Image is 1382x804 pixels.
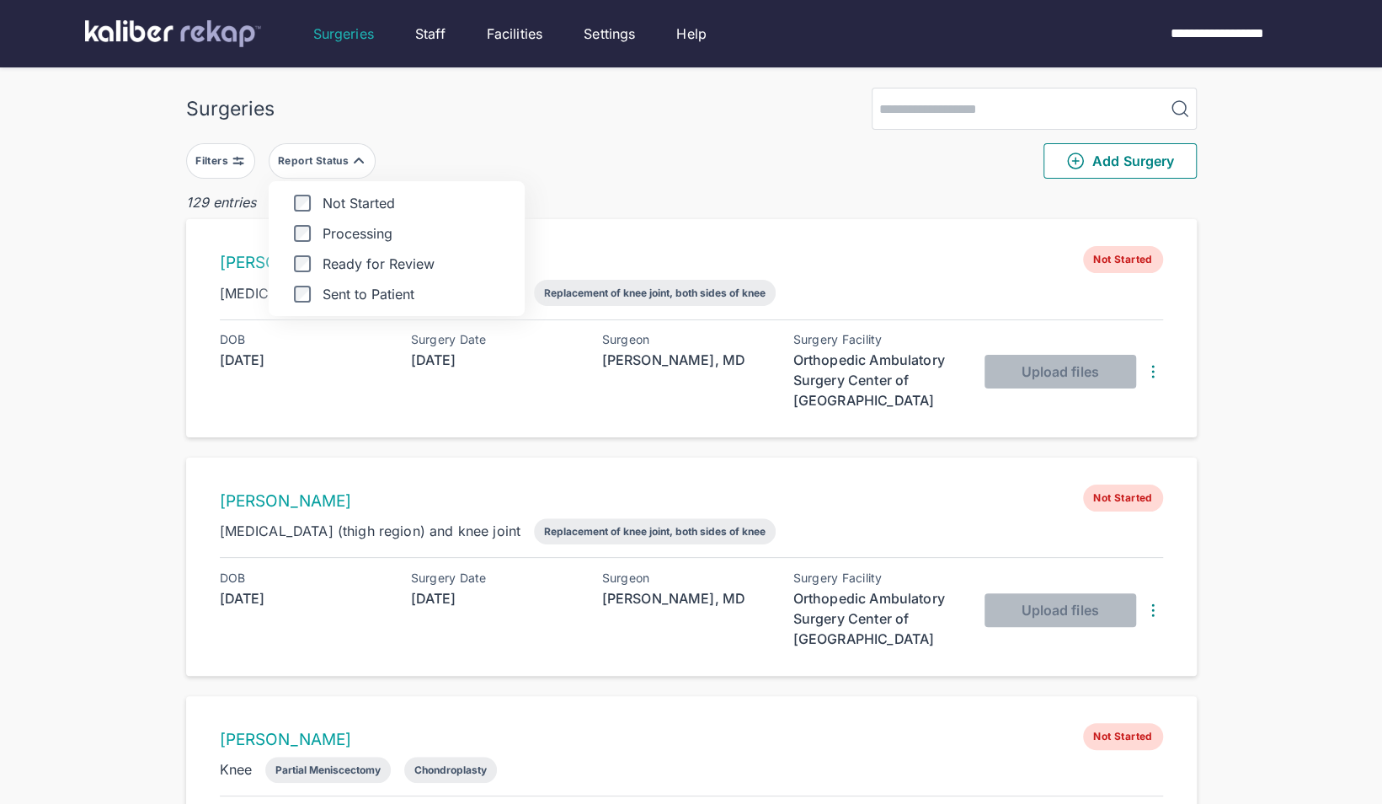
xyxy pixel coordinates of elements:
[282,195,511,212] label: Not Started
[220,491,352,511] a: [PERSON_NAME]
[220,759,253,780] div: Knee
[984,355,1136,389] button: Upload files
[584,24,635,44] a: Settings
[544,287,766,299] div: Replacement of knee joint, both sides of knee
[313,24,374,44] a: Surgeries
[1021,363,1098,380] span: Upload files
[676,24,707,44] a: Help
[602,588,771,608] div: [PERSON_NAME], MD
[220,333,388,346] div: DOB
[232,154,245,168] img: faders-horizontal-grey.d550dbda.svg
[186,192,1197,212] div: 129 entries
[544,525,766,538] div: Replacement of knee joint, both sides of knee
[793,571,962,585] div: Surgery Facility
[220,253,352,272] a: [PERSON_NAME]
[220,571,388,585] div: DOB
[602,571,771,585] div: Surgeon
[411,350,579,370] div: [DATE]
[793,588,962,649] div: Orthopedic Ambulatory Surgery Center of [GEOGRAPHIC_DATA]
[296,227,309,240] input: Processing
[186,97,275,121] div: Surgeries
[1143,600,1163,620] img: DotsThreeVertical.31cb0eda.svg
[793,350,962,410] div: Orthopedic Ambulatory Surgery Center of [GEOGRAPHIC_DATA]
[1065,151,1174,171] span: Add Surgery
[282,286,511,303] label: Sent to Patient
[414,764,487,776] div: Chondroplasty
[296,257,309,271] input: Ready for Review
[220,730,352,749] a: [PERSON_NAME]
[220,588,388,608] div: [DATE]
[195,154,232,168] div: Filters
[411,571,579,585] div: Surgery Date
[296,287,309,301] input: Sent to Patient
[278,154,352,168] div: Report Status
[220,521,521,541] div: [MEDICAL_DATA] (thigh region) and knee joint
[1083,485,1162,512] span: Not Started
[1083,246,1162,273] span: Not Started
[282,255,511,272] label: Ready for Review
[85,20,261,47] img: kaliber labs logo
[1083,723,1162,750] span: Not Started
[411,333,579,346] div: Surgery Date
[1065,151,1086,171] img: PlusCircleGreen.5fd88d77.svg
[1043,143,1197,179] button: Add Surgery
[220,283,521,303] div: [MEDICAL_DATA] (thigh region) and knee joint
[984,593,1136,627] button: Upload files
[411,588,579,608] div: [DATE]
[1143,362,1163,382] img: DotsThreeVertical.31cb0eda.svg
[1021,602,1098,619] span: Upload files
[415,24,446,44] a: Staff
[282,225,511,242] label: Processing
[602,350,771,370] div: [PERSON_NAME], MD
[296,196,309,210] input: Not Started
[275,764,381,776] div: Partial Meniscectomy
[352,154,366,168] img: filter-caret-up-grey.6fbe43cd.svg
[1170,99,1190,119] img: MagnifyingGlass.1dc66aab.svg
[220,350,388,370] div: [DATE]
[793,333,962,346] div: Surgery Facility
[186,143,255,179] button: Filters
[269,143,376,179] button: Report Status
[487,24,543,44] a: Facilities
[602,333,771,346] div: Surgeon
